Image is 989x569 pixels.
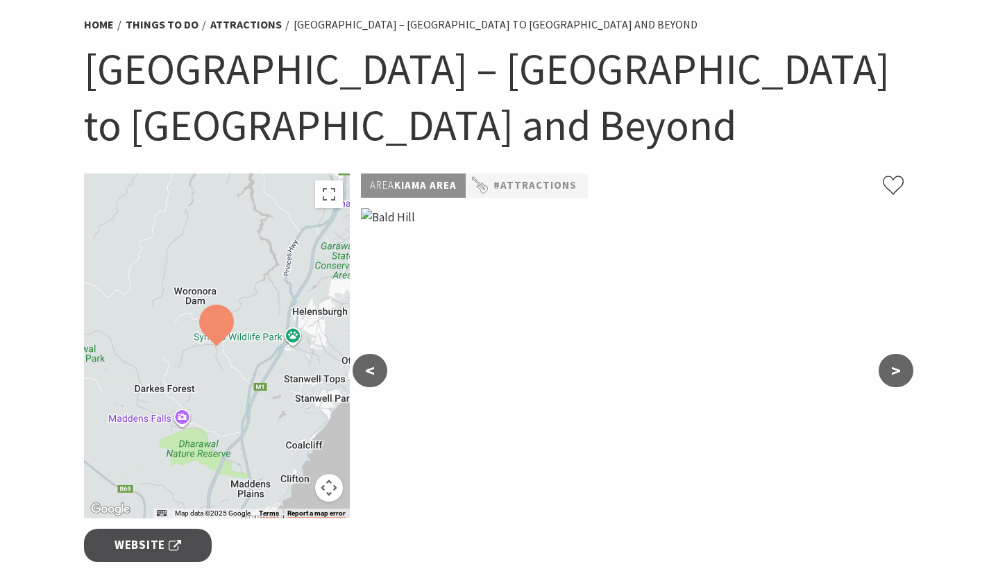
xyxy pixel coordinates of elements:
[361,208,905,566] img: Bald Hill
[879,354,913,387] button: >
[84,41,906,153] h1: [GEOGRAPHIC_DATA] – [GEOGRAPHIC_DATA] to [GEOGRAPHIC_DATA] and Beyond
[294,16,698,34] li: [GEOGRAPHIC_DATA] – [GEOGRAPHIC_DATA] to [GEOGRAPHIC_DATA] and Beyond
[84,17,114,32] a: Home
[493,177,577,194] a: #Attractions
[259,509,279,518] a: Terms (opens in new tab)
[126,17,198,32] a: Things To Do
[84,529,212,561] a: Website
[87,500,133,518] img: Google
[361,173,466,198] p: Kiama Area
[175,509,251,517] span: Map data ©2025 Google
[287,509,346,518] a: Report a map error
[210,17,282,32] a: Attractions
[315,474,343,502] button: Map camera controls
[87,500,133,518] a: Open this area in Google Maps (opens a new window)
[353,354,387,387] button: <
[115,536,181,554] span: Website
[157,509,167,518] button: Keyboard shortcuts
[370,178,394,192] span: Area
[315,180,343,208] button: Toggle fullscreen view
